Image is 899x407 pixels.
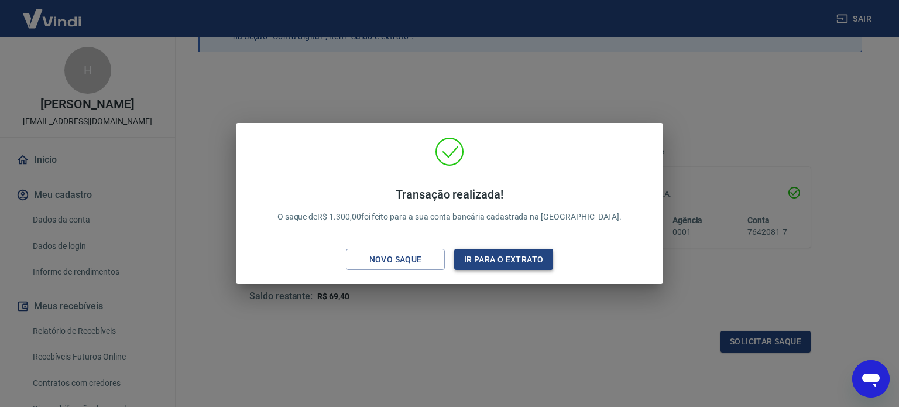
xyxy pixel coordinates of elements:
[852,360,890,398] iframe: Botão para abrir a janela de mensagens
[346,249,445,271] button: Novo saque
[454,249,553,271] button: Ir para o extrato
[277,187,622,223] p: O saque de R$ 1.300,00 foi feito para a sua conta bancária cadastrada na [GEOGRAPHIC_DATA].
[355,252,436,267] div: Novo saque
[277,187,622,201] h4: Transação realizada!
